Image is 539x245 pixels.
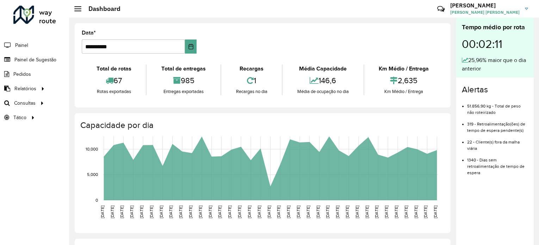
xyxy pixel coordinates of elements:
[83,65,144,73] div: Total de rotas
[467,152,528,176] li: 1340 - Dias sem retroalimentação de tempo de espera
[159,206,163,218] text: [DATE]
[450,9,520,16] span: [PERSON_NAME] [PERSON_NAME]
[110,206,114,218] text: [DATE]
[286,206,291,218] text: [DATE]
[335,206,340,218] text: [DATE]
[208,206,212,218] text: [DATE]
[394,206,398,218] text: [DATE]
[14,85,36,92] span: Relatórios
[374,206,379,218] text: [DATE]
[384,206,389,218] text: [DATE]
[325,206,330,218] text: [DATE]
[87,172,98,177] text: 5,000
[223,65,280,73] div: Recargas
[185,39,197,54] button: Choose Date
[462,32,528,56] div: 00:02:11
[13,71,31,78] span: Pedidos
[462,23,528,32] div: Tempo médio por rota
[276,206,281,218] text: [DATE]
[148,73,218,88] div: 985
[316,206,320,218] text: [DATE]
[467,98,528,116] li: 51.856,90 kg - Total de peso não roteirizado
[404,206,408,218] text: [DATE]
[467,116,528,134] li: 319 - Retroalimentação(ões) de tempo de espera pendente(s)
[223,73,280,88] div: 1
[148,88,218,95] div: Entregas exportadas
[198,206,203,218] text: [DATE]
[139,206,144,218] text: [DATE]
[81,5,120,13] h2: Dashboard
[450,2,520,9] h3: [PERSON_NAME]
[148,65,218,73] div: Total de entregas
[14,99,36,107] span: Consultas
[365,206,369,218] text: [DATE]
[433,1,448,17] a: Contato Rápido
[86,147,98,151] text: 10,000
[188,206,193,218] text: [DATE]
[433,206,438,218] text: [DATE]
[13,114,26,121] span: Tático
[15,42,28,49] span: Painel
[467,134,528,152] li: 22 - Cliente(s) fora da malha viária
[284,88,361,95] div: Média de ocupação no dia
[284,73,361,88] div: 146,6
[267,206,271,218] text: [DATE]
[129,206,134,218] text: [DATE]
[423,206,428,218] text: [DATE]
[80,120,444,130] h4: Capacidade por dia
[237,206,242,218] text: [DATE]
[366,88,442,95] div: Km Médio / Entrega
[217,206,222,218] text: [DATE]
[14,56,56,63] span: Painel de Sugestão
[223,88,280,95] div: Recargas no dia
[178,206,183,218] text: [DATE]
[257,206,261,218] text: [DATE]
[168,206,173,218] text: [DATE]
[149,206,154,218] text: [DATE]
[345,206,349,218] text: [DATE]
[355,206,359,218] text: [DATE]
[462,56,528,73] div: 25,96% maior que o dia anterior
[82,29,96,37] label: Data
[100,206,105,218] text: [DATE]
[414,206,418,218] text: [DATE]
[247,206,252,218] text: [DATE]
[83,73,144,88] div: 67
[366,73,442,88] div: 2,635
[462,85,528,95] h4: Alertas
[227,206,232,218] text: [DATE]
[296,206,301,218] text: [DATE]
[83,88,144,95] div: Rotas exportadas
[284,65,361,73] div: Média Capacidade
[95,198,98,202] text: 0
[306,206,310,218] text: [DATE]
[366,65,442,73] div: Km Médio / Entrega
[119,206,124,218] text: [DATE]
